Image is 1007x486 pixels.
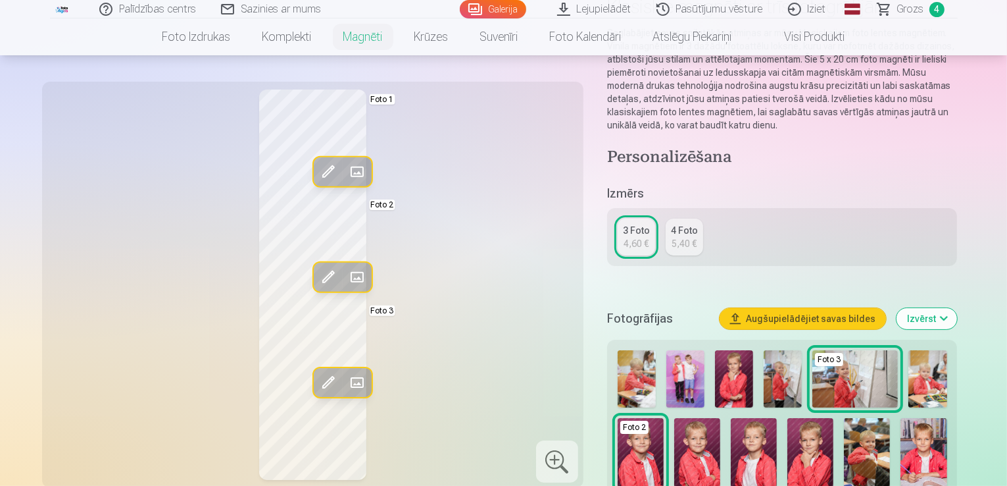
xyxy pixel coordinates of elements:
a: 3 Foto4,60 € [618,219,655,256]
a: Magnēti [328,18,399,55]
h5: Izmērs [607,184,958,203]
a: Krūzes [399,18,464,55]
div: Foto 2 [620,421,649,434]
div: 5,40 € [672,237,697,250]
button: Augšupielādējiet savas bildes [720,308,886,329]
a: Atslēgu piekariņi [637,18,748,55]
a: Suvenīri [464,18,534,55]
h4: Personalizēšana [607,148,958,169]
a: Foto izdrukas [147,18,247,55]
div: 4 Foto [671,224,698,237]
a: 4 Foto5,40 € [666,219,703,256]
a: Komplekti [247,18,328,55]
div: 4,60 € [624,237,649,250]
span: 4 [929,2,945,17]
div: Foto 3 [815,353,843,366]
a: Visi produkti [748,18,861,55]
button: Izvērst [896,308,957,329]
a: Foto kalendāri [534,18,637,55]
h5: Fotogrāfijas [607,310,710,328]
img: /fa1 [55,5,70,13]
div: 3 Foto [623,224,650,237]
span: Grozs [897,1,924,17]
p: Saglabājiet savas spilgtākās atmiņas ar mūsu klasiskajiem foto lentes magnētiem. Vinila magnētiem... [607,26,958,132]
